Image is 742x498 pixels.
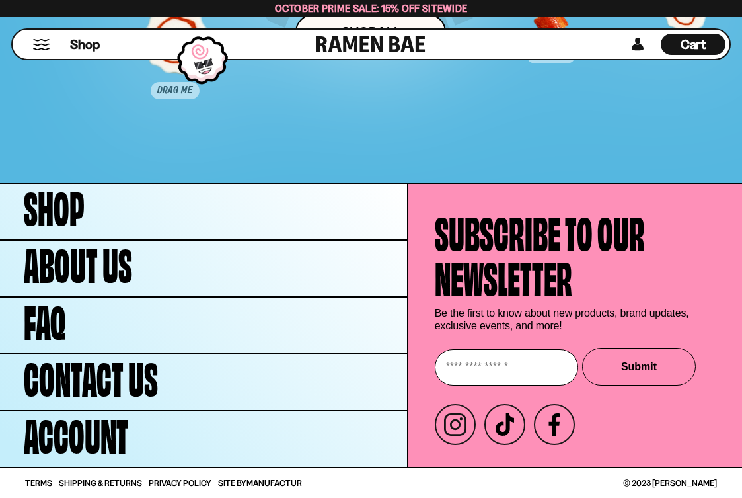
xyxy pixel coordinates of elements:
[24,296,66,341] span: FAQ
[25,479,52,487] a: Terms
[24,410,128,455] span: Account
[24,183,85,228] span: Shop
[24,353,158,398] span: Contact Us
[24,239,132,284] span: About Us
[582,348,696,386] button: Submit
[275,2,468,15] span: October Prime Sale: 15% off Sitewide
[149,479,211,487] a: Privacy Policy
[435,208,645,298] h4: Subscribe to our newsletter
[623,479,717,487] span: © 2023 [PERSON_NAME]
[59,479,142,487] a: Shipping & Returns
[435,307,696,332] p: Be the first to know about new products, brand updates, exclusive events, and more!
[70,34,100,55] a: Shop
[435,349,578,386] input: Enter your email
[681,36,706,52] span: Cart
[218,479,302,487] span: Site By
[32,39,50,50] button: Mobile Menu Trigger
[661,30,725,59] div: Cart
[246,477,302,488] a: Manufactur
[70,36,100,54] span: Shop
